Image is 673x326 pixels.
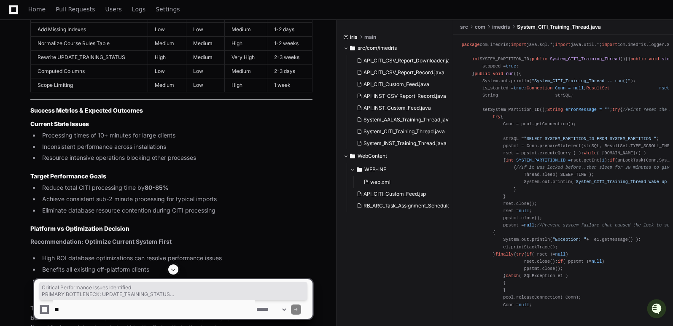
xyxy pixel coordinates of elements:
strong: Current State Issues [30,120,89,127]
button: API_INST_CSV_Report_Record.java [353,90,449,102]
button: API_CITI_CSV_Report_Downloader.java [353,55,449,67]
li: Processing times of 10+ minutes for large clients [40,131,312,140]
span: null [555,252,566,257]
span: int [472,57,479,62]
span: if [527,252,532,257]
span: if [558,259,563,264]
button: WEB-INF [350,163,454,176]
span: Critical Performance Issues Identified PRIMARY BOTTLENECK: UPDATE_TRAINING_STATUS Impact: 70-80% ... [42,284,305,298]
button: System_AALAS_Training_Thread.java [353,114,449,126]
a: Powered byPylon [59,132,102,138]
td: Medium [224,65,267,78]
img: PlayerZero [8,8,25,25]
span: • [70,113,73,120]
li: Inconsistent performance across installations [40,142,312,152]
span: public [532,57,547,62]
iframe: Open customer support [646,298,669,321]
span: Pull Requests [56,7,95,12]
button: System_CITI_Training_Thread.java [353,126,449,137]
span: API_CITI_CSV_Report_Downloader.java [363,57,456,64]
span: imedris [492,24,510,30]
div: We're offline, but we'll be back soon! [38,71,132,78]
span: = [568,158,571,163]
span: iris [350,34,358,40]
button: API_INST_Custom_Feed.java [353,102,449,114]
span: 1 [602,158,604,163]
td: Scope Limiting [31,78,148,92]
svg: Directory [350,151,355,161]
span: src/com/imedris [358,45,397,51]
img: Animesh Koratana [8,105,22,119]
td: Add Missing Indexes [31,23,148,37]
li: Resource intensive operations blocking other processes [40,153,312,163]
td: Medium [148,78,186,92]
span: main [364,34,376,40]
strong: 80-85% [145,184,169,191]
span: WebContent [358,153,387,159]
span: = [568,86,571,91]
span: try [516,252,524,257]
span: String [547,107,563,112]
span: System_AALAS_Training_Thread.java [363,116,452,123]
span: run [506,71,513,76]
span: Conn [555,86,566,91]
li: High ROI database optimizations can resolve performance issues [40,253,312,263]
td: Low [186,65,224,78]
td: Low [148,23,186,37]
td: 1-2 weeks [267,37,312,51]
td: 2-3 days [267,65,312,78]
td: Low [148,65,186,78]
span: null [573,86,584,91]
span: WEB-INF [364,166,386,173]
span: "System_CITI_Training_Thread -- run()" [532,78,630,84]
span: [DATE] [75,113,92,120]
span: Settings [156,7,180,12]
strong: Success Metrics & Expected Outcomes [30,107,143,114]
button: Start new chat [143,65,153,75]
td: Very High [224,51,267,65]
td: 1-2 days [267,23,312,37]
button: RB_ARC_Task_Assignment_Scheduled.jsp [353,200,449,212]
td: Rewrite UPDATE_TRAINING_STATUS [31,51,148,65]
span: System_CITI_Training_Thread.java [363,128,445,135]
div: Start new chat [38,63,138,71]
span: [PERSON_NAME] [26,113,68,120]
svg: Directory [350,43,355,53]
span: System_CITI_Training_Thread [550,57,620,62]
button: API_CITI_Custom_Feed.java [353,78,449,90]
span: "" [605,107,610,112]
span: finally [495,252,514,257]
span: void [649,57,659,62]
td: High [224,78,267,92]
td: 1 week [267,78,312,92]
span: com [475,24,485,30]
span: SYSTEM_PARTITION_ID [516,158,565,163]
button: System_INST_Training_Thread.java [353,137,449,149]
span: true [514,86,524,91]
span: while [584,151,597,156]
span: try [612,107,620,112]
div: Past conversations [8,92,57,99]
span: import [511,42,527,47]
strong: Recommendation: Optimize Current System First [30,238,172,245]
strong: Target Performance Goals [30,172,106,180]
span: Connection [527,86,553,91]
td: High [224,37,267,51]
button: API_CITI_CSV_Report_Record.java [353,67,449,78]
img: 7525507653686_35a1cc9e00a5807c6d71_72.png [18,63,33,78]
div: Welcome [8,34,153,47]
span: true [506,64,516,69]
span: System_INST_Training_Thread.java [363,140,447,147]
td: 2-3 weeks [267,51,312,65]
span: () [620,57,625,62]
span: null [592,259,602,264]
td: Low [186,23,224,37]
td: Computed Columns [31,65,148,78]
span: try [493,114,501,119]
span: errorMessage [565,107,597,112]
button: WebContent [343,149,447,163]
span: Pylon [84,132,102,138]
img: 1756235613930-3d25f9e4-fa56-45dd-b3ad-e072dfbd1548 [8,63,24,78]
span: ResultSet [587,86,610,91]
span: null [519,208,529,213]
